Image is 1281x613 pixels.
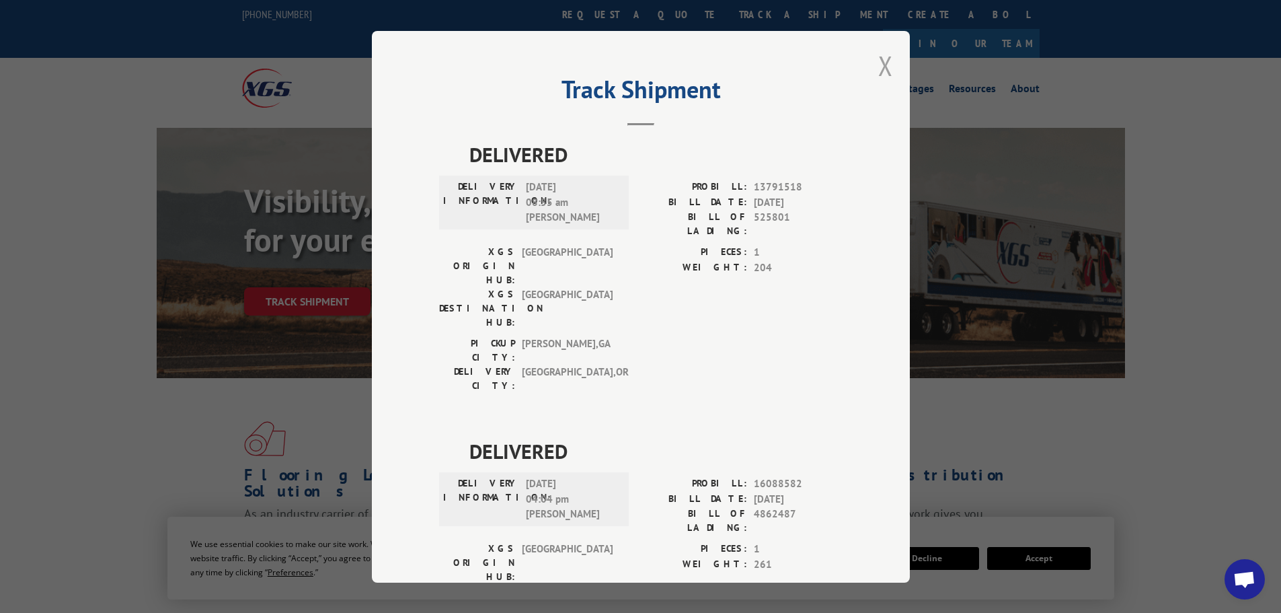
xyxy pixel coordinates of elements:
[754,542,843,557] span: 1
[641,260,747,275] label: WEIGHT:
[443,180,519,225] label: DELIVERY INFORMATION:
[443,476,519,522] label: DELIVERY INFORMATION:
[641,210,747,238] label: BILL OF LADING:
[754,194,843,210] span: [DATE]
[878,48,893,83] button: Close modal
[469,139,843,170] span: DELIVERED
[526,476,617,522] span: [DATE] 04:04 pm [PERSON_NAME]
[641,194,747,210] label: BILL DATE:
[641,507,747,535] label: BILL OF LADING:
[641,180,747,195] label: PROBILL:
[439,287,515,330] label: XGS DESTINATION HUB:
[754,476,843,492] span: 16088582
[641,556,747,572] label: WEIGHT:
[641,491,747,507] label: BILL DATE:
[1225,559,1265,600] div: Open chat
[641,542,747,557] label: PIECES:
[522,336,613,365] span: [PERSON_NAME] , GA
[439,80,843,106] h2: Track Shipment
[522,245,613,287] span: [GEOGRAPHIC_DATA]
[754,507,843,535] span: 4862487
[754,180,843,195] span: 13791518
[522,287,613,330] span: [GEOGRAPHIC_DATA]
[469,436,843,466] span: DELIVERED
[439,336,515,365] label: PICKUP CITY:
[754,260,843,275] span: 204
[439,245,515,287] label: XGS ORIGIN HUB:
[754,245,843,260] span: 1
[522,365,613,393] span: [GEOGRAPHIC_DATA] , OR
[641,245,747,260] label: PIECES:
[522,542,613,584] span: [GEOGRAPHIC_DATA]
[754,491,843,507] span: [DATE]
[641,476,747,492] label: PROBILL:
[439,542,515,584] label: XGS ORIGIN HUB:
[754,556,843,572] span: 261
[439,365,515,393] label: DELIVERY CITY:
[526,180,617,225] span: [DATE] 08:55 am [PERSON_NAME]
[754,210,843,238] span: 525801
